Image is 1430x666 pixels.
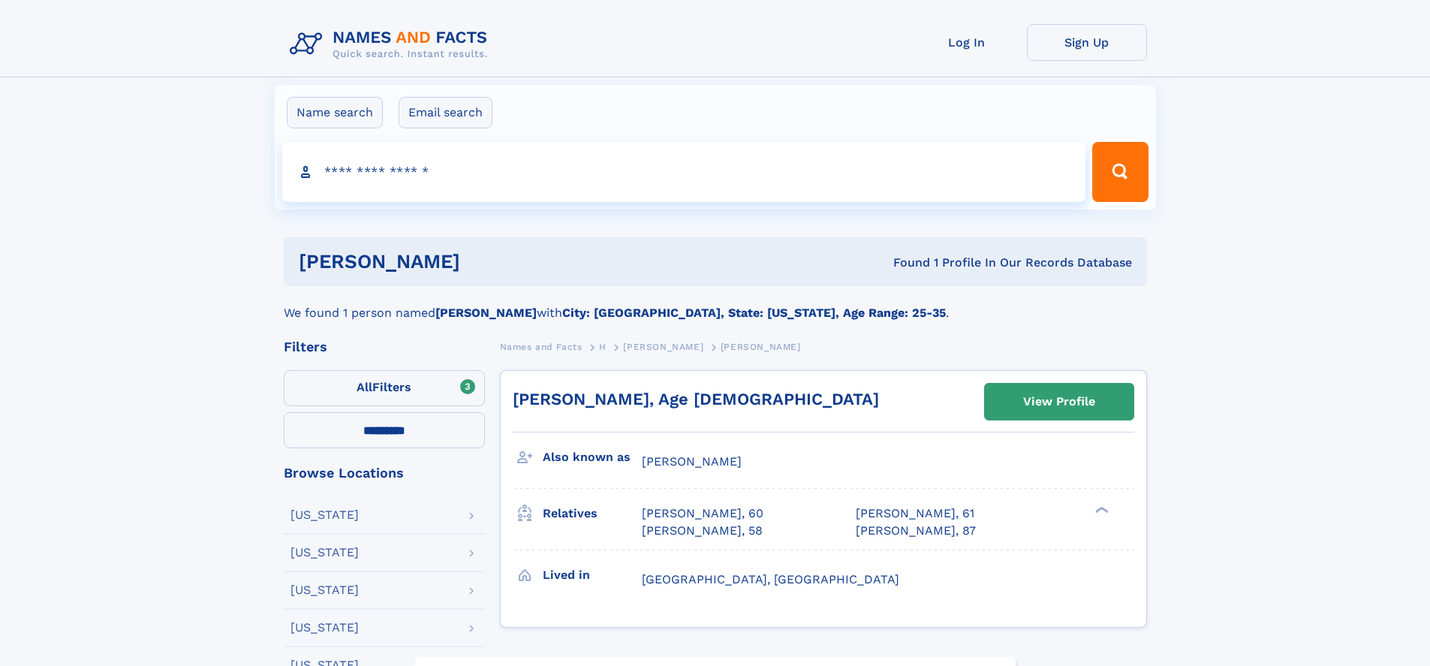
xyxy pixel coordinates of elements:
[623,342,703,352] span: [PERSON_NAME]
[642,505,763,522] a: [PERSON_NAME], 60
[642,523,763,539] a: [PERSON_NAME], 58
[284,24,500,65] img: Logo Names and Facts
[856,523,976,539] a: [PERSON_NAME], 87
[562,306,946,320] b: City: [GEOGRAPHIC_DATA], State: [US_STATE], Age Range: 25-35
[856,505,974,522] a: [PERSON_NAME], 61
[291,584,359,596] div: [US_STATE]
[623,337,703,356] a: [PERSON_NAME]
[291,547,359,559] div: [US_STATE]
[500,337,583,356] a: Names and Facts
[1091,505,1109,515] div: ❯
[1092,142,1148,202] button: Search Button
[599,342,607,352] span: H
[543,501,642,526] h3: Relatives
[282,142,1086,202] input: search input
[284,370,485,406] label: Filters
[543,562,642,588] h3: Lived in
[513,390,879,408] a: [PERSON_NAME], Age [DEMOGRAPHIC_DATA]
[284,286,1147,322] div: We found 1 person named with .
[543,445,642,470] h3: Also known as
[435,306,537,320] b: [PERSON_NAME]
[721,342,801,352] span: [PERSON_NAME]
[599,337,607,356] a: H
[907,24,1027,61] a: Log In
[357,380,372,394] span: All
[287,97,383,128] label: Name search
[985,384,1133,420] a: View Profile
[1027,24,1147,61] a: Sign Up
[291,622,359,634] div: [US_STATE]
[284,466,485,480] div: Browse Locations
[291,509,359,521] div: [US_STATE]
[642,454,742,469] span: [PERSON_NAME]
[642,572,899,586] span: [GEOGRAPHIC_DATA], [GEOGRAPHIC_DATA]
[399,97,492,128] label: Email search
[1023,384,1095,419] div: View Profile
[676,255,1132,271] div: Found 1 Profile In Our Records Database
[299,252,677,271] h1: [PERSON_NAME]
[284,340,485,354] div: Filters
